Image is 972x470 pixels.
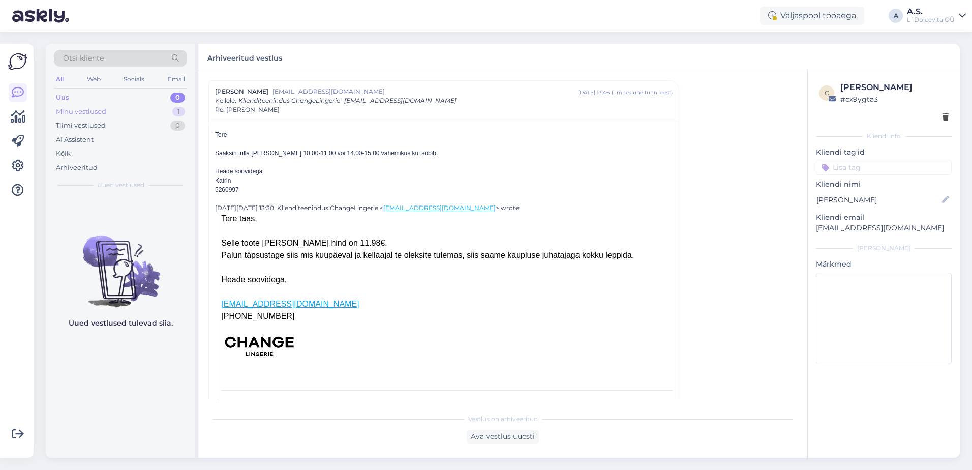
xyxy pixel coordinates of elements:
p: Kliendi tag'id [816,147,952,158]
div: Katrin [215,176,673,185]
a: [EMAIL_ADDRESS][DOMAIN_NAME] [383,204,496,212]
div: A.S. [907,8,955,16]
span: Uued vestlused [97,181,144,190]
div: AI Assistent [56,135,94,145]
span: [PERSON_NAME] [215,87,268,96]
div: L´Dolcevita OÜ [907,16,955,24]
input: Lisa tag [816,160,952,175]
span: Otsi kliente [63,53,104,64]
div: Kliendi info [816,132,952,141]
div: [DATE] 13:46 [578,89,610,96]
div: 1 [172,107,185,117]
p: Kliendi email [816,212,952,223]
div: Socials [121,73,146,86]
div: Web [85,73,103,86]
span: [EMAIL_ADDRESS][DOMAIN_NAME] [344,97,457,104]
div: Email [166,73,187,86]
p: Kliendi nimi [816,179,952,190]
img: Askly Logo [8,52,27,71]
div: Saaksin tulla [PERSON_NAME] 10.00-11.00 või 14.00-15.00 vahemikus kui sobib. [215,149,673,158]
span: Re: [PERSON_NAME] [215,105,280,114]
div: [DATE][DATE] 13:30, Klienditeenindus ChangeLingerie < > wrote: [215,203,673,213]
div: Selle toote [PERSON_NAME] hind on 11.98€. [221,237,673,249]
div: Ava vestlus uuesti [467,430,539,444]
div: 5260997 [215,185,673,194]
div: Tere [215,130,673,139]
div: Arhiveeritud [56,163,98,173]
input: Lisa nimi [816,194,940,205]
div: Minu vestlused [56,107,106,117]
div: Tere taas, [221,213,673,225]
div: [PERSON_NAME] [816,244,952,253]
p: [EMAIL_ADDRESS][DOMAIN_NAME] [816,223,952,233]
div: Kõik [56,149,71,159]
p: Uued vestlused tulevad siia. [69,318,173,329]
p: Märkmed [816,259,952,270]
div: 0 [170,93,185,103]
div: Tiimi vestlused [56,121,106,131]
a: A.S.L´Dolcevita OÜ [907,8,966,24]
span: Vestlus on arhiveeritud [468,415,538,424]
div: Heade soovidega, [221,274,673,286]
div: 0 [170,121,185,131]
div: Väljaspool tööaega [760,7,864,25]
div: [PERSON_NAME] < > [DATE] 12:20 PM Klienditeenindus ChangeLingerie < > Re: [PERSON_NAME] [221,399,673,444]
div: # cx9ygta3 [840,94,949,105]
img: No chats [46,217,195,309]
div: A [889,9,903,23]
div: Palun täpsustage siis mis kuupäeval ja kellaajal te oleksite tulemas, siis saame kaupluse juhataj... [221,249,673,261]
span: c [825,89,829,97]
a: [EMAIL_ADDRESS][DOMAIN_NAME] [221,300,359,308]
div: ( umbes ühe tunni eest ) [612,89,673,96]
div: All [54,73,66,86]
div: Uus [56,93,69,103]
div: Heade soovidega [215,167,673,176]
span: [EMAIL_ADDRESS][DOMAIN_NAME] [272,87,578,96]
label: Arhiveeritud vestlus [207,50,282,64]
div: [PHONE_NUMBER] [221,310,673,322]
div: [PERSON_NAME] [840,81,949,94]
span: Klienditeenindus ChangeLingerie [238,97,340,104]
img: 1gpgc3g7f29dj-6829dr5ol83ns [221,335,297,358]
span: Kellele : [215,97,236,104]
